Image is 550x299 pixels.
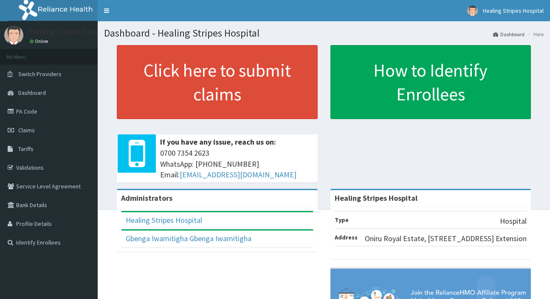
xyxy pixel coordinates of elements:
[335,216,349,224] b: Type
[335,193,417,203] strong: Healing Stripes Hospital
[160,148,313,180] span: 0700 7354 2623 WhatsApp: [PHONE_NUMBER] Email:
[365,233,527,244] p: Oniru Royal Estate, [STREET_ADDRESS] Extension
[493,31,525,38] a: Dashboard
[18,70,62,78] span: Switch Providers
[30,38,50,44] a: Online
[483,7,544,14] span: Healing Stripes Hospital
[160,137,276,147] b: If you have any issue, reach us on:
[18,126,35,134] span: Claims
[104,28,544,39] h1: Dashboard - Healing Stripes Hospital
[180,170,296,179] a: [EMAIL_ADDRESS][DOMAIN_NAME]
[18,89,46,97] span: Dashboard
[330,45,531,119] a: How to Identify Enrollees
[335,234,358,241] b: Address
[117,45,318,119] a: Click here to submit claims
[18,145,34,153] span: Tariffs
[30,28,110,35] p: Healing Stripes Hospital
[121,193,172,203] b: Administrators
[467,6,478,16] img: User Image
[500,216,527,227] p: Hospital
[4,26,23,45] img: User Image
[126,234,251,243] a: Gbenga Iwamitigha Gbenga Iwamitigha
[126,215,202,225] a: Healing Stripes Hospital
[525,31,544,38] li: Here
